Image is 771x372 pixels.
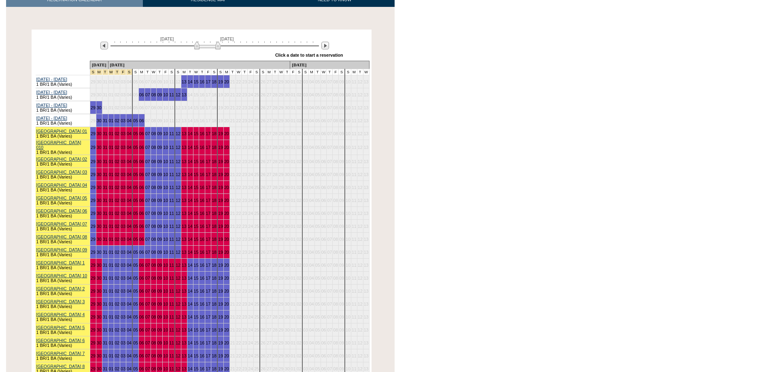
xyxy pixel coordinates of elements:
a: 06 [139,131,144,136]
a: 13 [182,185,187,190]
a: 29 [91,237,96,242]
a: 29 [91,145,96,150]
a: 31 [103,224,108,229]
a: 30 [97,105,102,110]
a: 31 [103,145,108,150]
a: 16 [200,224,204,229]
a: 02 [115,237,119,242]
a: 12 [176,92,181,97]
a: 20 [224,211,229,216]
a: 16 [200,211,204,216]
a: 06 [139,172,144,177]
a: 18 [212,237,217,242]
a: 06 [139,198,144,203]
a: 10 [163,159,168,164]
a: 30 [97,131,102,136]
a: 13 [182,145,187,150]
a: 20 [224,224,229,229]
a: 16 [200,185,204,190]
a: 14 [188,198,193,203]
a: 14 [188,145,193,150]
a: 15 [194,224,199,229]
a: 17 [206,224,210,229]
a: 01 [109,131,114,136]
a: [GEOGRAPHIC_DATA] 010 [36,140,81,150]
a: 03 [121,145,125,150]
a: 30 [97,118,102,123]
a: [GEOGRAPHIC_DATA] 08 [36,234,87,239]
a: 06 [139,250,144,255]
a: 14 [188,263,193,268]
a: [DATE] - [DATE] [36,77,68,82]
a: 06 [139,237,144,242]
a: 13 [182,172,187,177]
a: [GEOGRAPHIC_DATA] 1 [36,260,85,265]
a: 30 [97,250,102,255]
a: 13 [182,92,187,97]
a: 04 [127,237,132,242]
a: 18 [212,250,217,255]
a: 14 [188,237,193,242]
a: 05 [133,237,138,242]
a: 09 [157,159,162,164]
a: 12 [176,250,181,255]
a: 04 [127,263,132,268]
a: 09 [157,198,162,203]
a: [GEOGRAPHIC_DATA] 09 [36,247,87,252]
a: 04 [127,224,132,229]
a: 11 [169,185,174,190]
a: 30 [97,211,102,216]
a: 07 [145,224,150,229]
a: 05 [133,159,138,164]
a: [GEOGRAPHIC_DATA] 10 [36,273,87,278]
a: 31 [103,172,108,177]
a: 05 [133,224,138,229]
a: 31 [103,131,108,136]
a: 18 [212,263,217,268]
a: 10 [163,198,168,203]
a: [GEOGRAPHIC_DATA] 06 [36,208,87,213]
a: 17 [206,263,210,268]
a: 31 [103,250,108,255]
a: 17 [206,159,210,164]
a: 08 [151,172,156,177]
a: 03 [121,211,125,216]
a: 30 [97,263,102,268]
a: [GEOGRAPHIC_DATA] 07 [36,221,87,226]
a: 01 [109,172,114,177]
a: 12 [176,145,181,150]
a: 04 [127,172,132,177]
a: 12 [176,224,181,229]
a: 11 [169,263,174,268]
a: 16 [200,263,204,268]
a: 17 [206,185,210,190]
a: 14 [188,79,193,84]
a: 01 [109,224,114,229]
a: 02 [115,145,119,150]
a: 13 [182,250,187,255]
a: 05 [133,185,138,190]
a: 15 [194,131,199,136]
a: 02 [115,159,119,164]
a: 10 [163,250,168,255]
a: 08 [151,224,156,229]
a: 19 [218,185,223,190]
a: 08 [151,159,156,164]
a: 15 [194,172,199,177]
a: 13 [182,79,187,84]
a: 20 [224,131,229,136]
a: 30 [97,224,102,229]
img: Next [321,42,329,49]
a: 09 [157,172,162,177]
a: 07 [145,198,150,203]
a: 12 [176,159,181,164]
a: 19 [218,250,223,255]
a: 09 [157,237,162,242]
a: 20 [224,237,229,242]
a: 02 [115,185,119,190]
a: 11 [169,237,174,242]
a: 29 [91,159,96,164]
a: 07 [145,211,150,216]
a: 04 [127,159,132,164]
a: 14 [188,172,193,177]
